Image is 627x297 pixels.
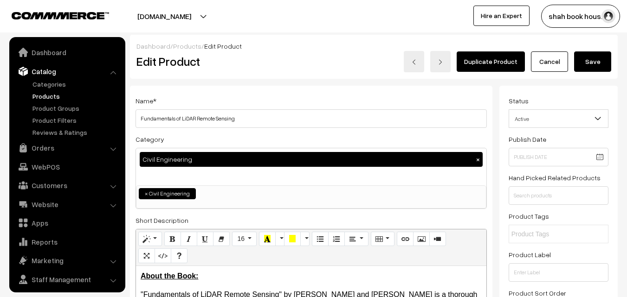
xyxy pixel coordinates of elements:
[457,51,525,72] a: Duplicate Product
[12,158,122,175] a: WebPOS
[413,232,430,246] button: Picture
[509,148,608,166] input: Publish Date
[30,115,122,125] a: Product Filters
[181,232,197,246] button: Italic (CTRL+I)
[509,173,601,183] label: Hand Picked Related Products
[509,134,546,144] label: Publish Date
[371,232,394,246] button: Table
[30,91,122,101] a: Products
[312,232,329,246] button: Unordered list (CTRL+SHIFT+NUM7)
[155,248,171,263] button: Code View
[344,232,368,246] button: Paragraph
[204,42,242,50] span: Edit Product
[328,232,345,246] button: Ordered list (CTRL+SHIFT+NUM8)
[171,248,187,263] button: Help
[429,232,446,246] button: Video
[30,103,122,113] a: Product Groups
[136,42,170,50] a: Dashboard
[284,232,301,246] button: Background Color
[136,41,611,51] div: / /
[136,96,156,106] label: Name
[30,127,122,137] a: Reviews & Ratings
[300,232,310,246] button: More Color
[197,232,213,246] button: Underline (CTRL+U)
[232,232,257,246] button: Font Size
[12,196,122,213] a: Website
[138,248,155,263] button: Full Screen
[509,211,549,221] label: Product Tags
[574,51,611,72] button: Save
[12,252,122,269] a: Marketing
[105,5,224,28] button: [DOMAIN_NAME]
[12,234,122,250] a: Reports
[259,232,276,246] button: Recent Color
[213,232,230,246] button: Remove Font Style (CTRL+\)
[12,63,122,80] a: Catalog
[12,271,122,288] a: Staff Management
[12,44,122,61] a: Dashboard
[541,5,620,28] button: shah book hous…
[531,51,568,72] a: Cancel
[138,232,162,246] button: Style
[12,12,109,19] img: COMMMERCE
[237,235,245,242] span: 16
[411,59,417,65] img: left-arrow.png
[136,54,326,69] h2: Edit Product
[509,111,608,127] span: Active
[397,232,414,246] button: Link (CTRL+K)
[473,6,530,26] a: Hire an Expert
[141,272,198,280] u: About the Book:
[509,109,608,128] span: Active
[509,263,608,282] input: Enter Label
[136,109,487,128] input: Name
[12,139,122,156] a: Orders
[509,96,529,106] label: Status
[136,215,188,225] label: Short Description
[275,232,284,246] button: More Color
[601,9,615,23] img: user
[164,232,181,246] button: Bold (CTRL+B)
[509,250,551,259] label: Product Label
[12,215,122,231] a: Apps
[173,42,201,50] a: Products
[12,177,122,194] a: Customers
[438,59,443,65] img: right-arrow.png
[12,9,93,20] a: COMMMERCE
[30,79,122,89] a: Categories
[509,186,608,205] input: Search products
[511,229,593,239] input: Product Tags
[140,152,483,167] div: Civil Engineering
[474,155,482,164] button: ×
